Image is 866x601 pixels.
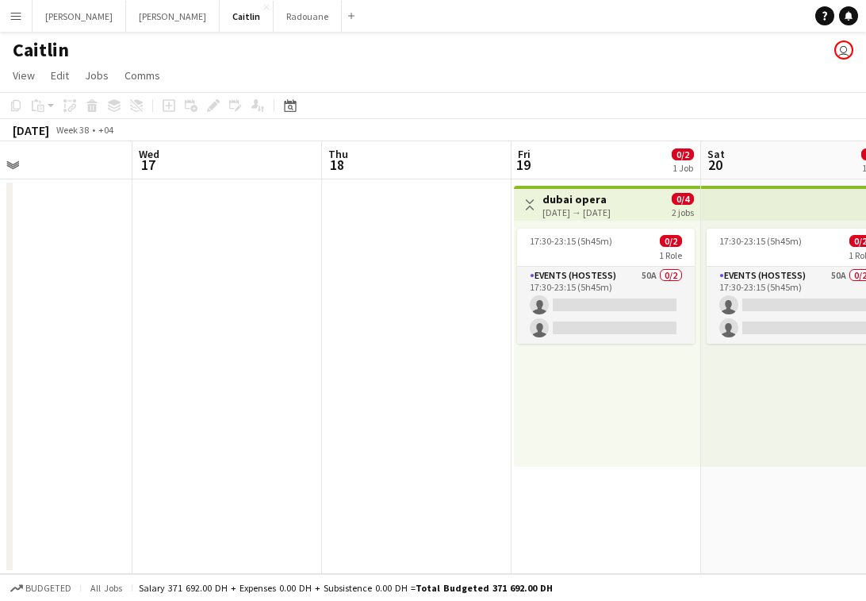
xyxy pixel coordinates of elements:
a: View [6,65,41,86]
span: Sat [707,147,725,161]
div: [DATE] [13,122,49,138]
span: 18 [326,156,348,174]
h1: Caitlin [13,38,69,62]
button: Caitlin [220,1,274,32]
span: View [13,68,35,83]
span: 20 [705,156,725,174]
span: 0/2 [672,148,694,160]
button: Budgeted [8,580,74,597]
button: [PERSON_NAME] [33,1,126,32]
div: +04 [98,124,113,136]
span: Total Budgeted 371 692.00 DH [416,582,553,594]
span: Budgeted [25,583,71,594]
app-user-avatar: Caitlin Aldendorff [834,40,853,60]
a: Jobs [79,65,115,86]
span: Edit [51,68,69,83]
span: 17:30-23:15 (5h45m) [530,235,612,247]
a: Edit [44,65,75,86]
app-job-card: 17:30-23:15 (5h45m)0/21 RoleEvents (Hostess)50A0/217:30-23:15 (5h45m) [517,229,695,344]
span: 0/2 [660,235,682,247]
div: 1 Job [672,162,693,174]
div: 2 jobs [672,205,694,218]
span: 0/4 [672,193,694,205]
span: 17:30-23:15 (5h45m) [719,235,802,247]
span: 17 [136,156,159,174]
span: Fri [518,147,531,161]
span: Jobs [85,68,109,83]
app-card-role: Events (Hostess)50A0/217:30-23:15 (5h45m) [517,267,695,344]
a: Comms [118,65,167,86]
span: All jobs [87,582,125,594]
button: Radouane [274,1,342,32]
div: [DATE] → [DATE] [542,206,611,218]
div: Salary 371 692.00 DH + Expenses 0.00 DH + Subsistence 0.00 DH = [139,582,553,594]
button: [PERSON_NAME] [126,1,220,32]
span: Comms [125,68,160,83]
span: 1 Role [659,249,682,261]
h3: dubai opera [542,192,611,206]
span: Thu [328,147,348,161]
span: 19 [515,156,531,174]
span: Wed [139,147,159,161]
span: Week 38 [52,124,92,136]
